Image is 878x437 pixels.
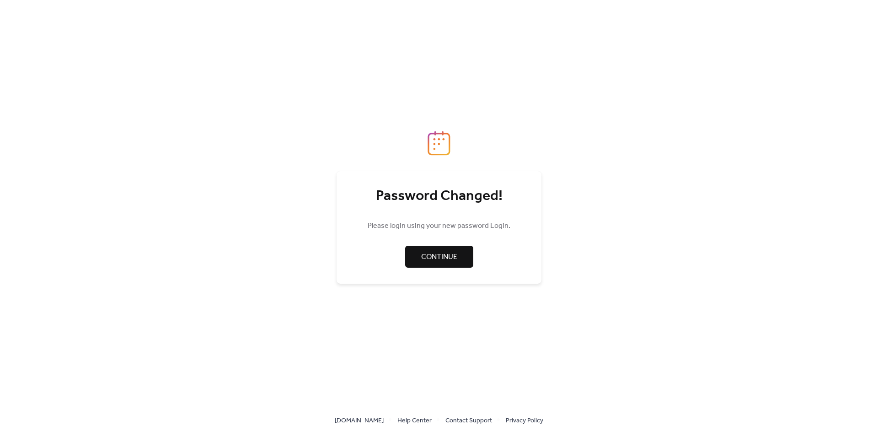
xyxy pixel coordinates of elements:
a: Privacy Policy [506,415,543,426]
span: Contact Support [445,415,492,426]
a: [DOMAIN_NAME] [335,415,384,426]
img: logo [428,131,450,156]
span: [DOMAIN_NAME] [335,415,384,426]
span: Continue [421,252,457,263]
span: Privacy Policy [506,415,543,426]
a: Continue [405,246,473,268]
div: Password Changed! [355,187,523,205]
span: Help Center [397,415,432,426]
a: Help Center [397,415,432,426]
a: Login [490,219,509,233]
a: Contact Support [445,415,492,426]
span: Please login using your new password . [368,221,510,232]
